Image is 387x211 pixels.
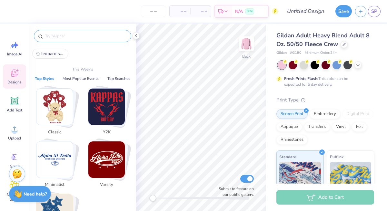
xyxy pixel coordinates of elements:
img: Minimalist [36,141,73,178]
input: – – [141,5,166,17]
div: Print Type [276,96,374,104]
div: Back [242,53,251,59]
span: – – [194,8,207,15]
button: Save [335,5,352,17]
span: Image AI [7,52,22,57]
span: leopard stars [41,51,64,57]
img: Classic [36,89,73,125]
div: Foil [352,122,367,132]
a: SP [368,6,381,17]
label: Submit to feature on our public gallery. [215,186,254,197]
div: Vinyl [332,122,350,132]
span: Greek [10,164,20,169]
span: Minimalist [44,182,65,188]
span: # G180 [290,50,302,56]
span: – – [174,8,186,15]
div: Accessibility label [150,195,156,201]
span: Clipart & logos [4,192,25,202]
div: Applique [276,122,302,132]
span: SP [371,8,377,15]
span: Free [247,9,253,14]
span: Designs [7,80,22,85]
img: Varsity [88,141,125,178]
button: Stack Card Button Classic [32,88,81,138]
span: Gildan [276,50,287,56]
button: Most Popular Events [61,75,101,82]
div: Screen Print [276,109,308,119]
img: Puff Ink [330,162,372,194]
p: This Week's [72,66,93,72]
div: Rhinestones [276,135,308,145]
input: Untitled Design [282,5,329,18]
span: Y2K [96,129,117,136]
button: Top Searches [105,75,132,82]
span: Varsity [96,182,117,188]
div: Embroidery [310,109,340,119]
button: Stack Card Button Minimalist [32,141,81,191]
button: Stack Card Button Varsity [84,141,133,191]
img: Back [240,37,253,50]
span: N/A [235,8,243,15]
strong: Need help? [24,191,47,197]
span: Upload [8,136,21,141]
span: Classic [44,129,65,136]
span: Standard [279,153,296,160]
div: Digital Print [342,109,373,119]
input: Try "Alpha" [45,33,127,39]
strong: Fresh Prints Flash: [284,76,318,81]
span: Puff Ink [330,153,343,160]
span: Gildan Adult Heavy Blend Adult 8 Oz. 50/50 Fleece Crew [276,32,370,48]
button: Top Styles [33,75,56,82]
img: Standard [279,162,321,194]
img: Y2K [88,89,125,125]
span: Minimum Order: 24 + [305,50,337,56]
div: This color can be expedited for 5 day delivery. [284,76,363,87]
span: Add Text [7,108,22,113]
div: Transfers [304,122,330,132]
button: leopard stars0 [32,49,68,59]
button: Stack Card Button Y2K [84,88,133,138]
